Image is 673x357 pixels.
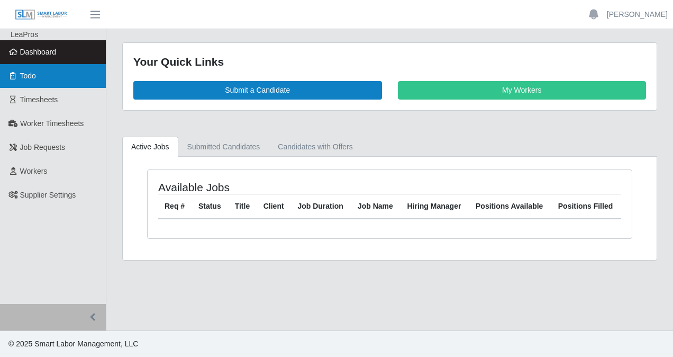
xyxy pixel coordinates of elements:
[122,137,178,157] a: Active Jobs
[351,194,401,219] th: Job Name
[11,30,38,39] span: LeaPros
[158,181,342,194] h4: Available Jobs
[20,48,57,56] span: Dashboard
[20,95,58,104] span: Timesheets
[8,340,138,348] span: © 2025 Smart Labor Management, LLC
[269,137,361,157] a: Candidates with Offers
[291,194,351,219] th: Job Duration
[401,194,469,219] th: Hiring Manager
[15,9,68,21] img: SLM Logo
[20,72,36,80] span: Todo
[133,53,646,70] div: Your Quick Links
[469,194,552,219] th: Positions Available
[257,194,292,219] th: Client
[552,194,621,219] th: Positions Filled
[158,194,192,219] th: Req #
[607,9,668,20] a: [PERSON_NAME]
[398,81,647,100] a: My Workers
[192,194,229,219] th: Status
[133,81,382,100] a: Submit a Candidate
[20,191,76,199] span: Supplier Settings
[20,167,48,175] span: Workers
[229,194,257,219] th: Title
[20,119,84,128] span: Worker Timesheets
[178,137,269,157] a: Submitted Candidates
[20,143,66,151] span: Job Requests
